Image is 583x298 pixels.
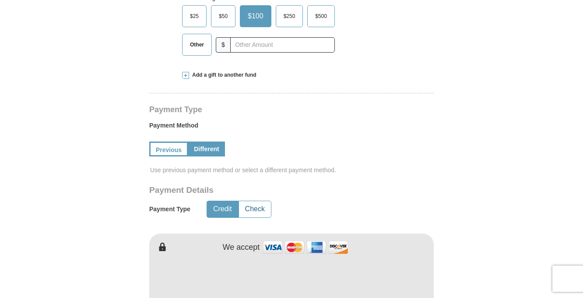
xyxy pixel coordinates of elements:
[214,10,232,23] span: $50
[223,243,260,252] h4: We accept
[149,185,372,195] h3: Payment Details
[311,10,331,23] span: $500
[149,142,188,156] a: Previous
[186,10,203,23] span: $25
[149,206,190,213] h5: Payment Type
[188,142,225,156] a: Different
[207,201,238,217] button: Credit
[279,10,300,23] span: $250
[189,71,256,79] span: Add a gift to another fund
[243,10,268,23] span: $100
[186,38,208,51] span: Other
[262,238,349,257] img: credit cards accepted
[149,106,434,113] h4: Payment Type
[150,166,435,174] span: Use previous payment method or select a different payment method.
[149,121,434,134] label: Payment Method
[216,37,231,53] span: $
[239,201,271,217] button: Check
[230,37,335,53] input: Other Amount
